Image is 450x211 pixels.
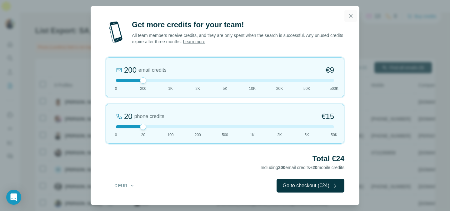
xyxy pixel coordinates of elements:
[277,132,282,138] span: 2K
[249,86,256,91] span: 10K
[106,154,344,164] h2: Total €24
[223,86,227,91] span: 5K
[322,111,334,121] span: €15
[312,165,317,170] span: 20
[132,32,344,45] p: All team members receive credits, and they are only spent when the search is successful. Any unus...
[115,132,117,138] span: 0
[278,165,285,170] span: 200
[326,65,334,75] span: €9
[167,132,173,138] span: 100
[134,113,164,120] span: phone credits
[304,132,309,138] span: 5K
[124,111,132,121] div: 20
[261,165,344,170] span: Including email credits + mobile credits
[106,20,126,45] img: mobile-phone
[140,86,146,91] span: 200
[115,86,117,91] span: 0
[277,179,344,193] button: Go to checkout (€24)
[195,132,201,138] span: 200
[124,65,137,75] div: 200
[138,66,167,74] span: email credits
[195,86,200,91] span: 2K
[276,86,283,91] span: 20K
[303,86,310,91] span: 50K
[222,132,228,138] span: 500
[250,132,255,138] span: 1K
[183,39,205,44] a: Learn more
[141,132,145,138] span: 20
[110,180,139,191] button: € EUR
[331,132,337,138] span: 50K
[6,190,21,205] div: Open Intercom Messenger
[330,86,338,91] span: 500K
[168,86,173,91] span: 1K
